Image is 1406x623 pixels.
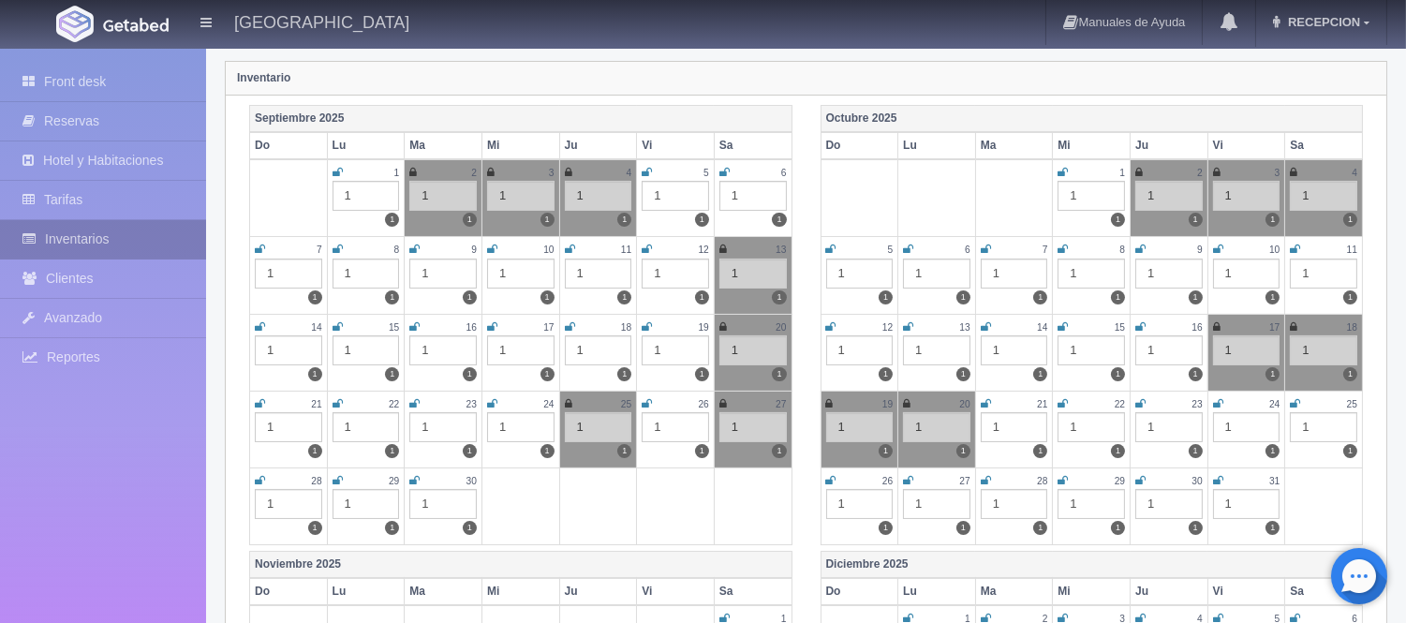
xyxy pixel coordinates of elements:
[487,335,555,365] div: 1
[481,578,559,605] th: Mi
[1207,578,1285,605] th: Vi
[250,132,328,159] th: Do
[1115,476,1125,486] small: 29
[1213,181,1280,211] div: 1
[1213,489,1280,519] div: 1
[882,399,893,409] small: 19
[1111,444,1125,458] label: 1
[543,322,554,333] small: 17
[1283,15,1360,29] span: RECEPCION
[409,181,477,211] div: 1
[1033,444,1047,458] label: 1
[311,399,321,409] small: 21
[617,444,631,458] label: 1
[1058,489,1125,519] div: 1
[543,399,554,409] small: 24
[719,181,787,211] div: 1
[1213,335,1280,365] div: 1
[642,259,709,289] div: 1
[389,476,399,486] small: 29
[405,132,482,159] th: Ma
[333,335,400,365] div: 1
[405,578,482,605] th: Ma
[1213,259,1280,289] div: 1
[621,322,631,333] small: 18
[1111,290,1125,304] label: 1
[826,412,894,442] div: 1
[471,245,477,255] small: 9
[772,367,786,381] label: 1
[308,367,322,381] label: 1
[471,168,477,178] small: 2
[1343,290,1357,304] label: 1
[695,213,709,227] label: 1
[1197,245,1203,255] small: 9
[540,444,555,458] label: 1
[385,213,399,227] label: 1
[1343,213,1357,227] label: 1
[1189,290,1203,304] label: 1
[308,290,322,304] label: 1
[409,489,477,519] div: 1
[565,259,632,289] div: 1
[826,259,894,289] div: 1
[1213,412,1280,442] div: 1
[879,444,893,458] label: 1
[250,105,792,132] th: Septiembre 2025
[821,105,1363,132] th: Octubre 2025
[981,335,1048,365] div: 1
[1135,181,1203,211] div: 1
[1290,181,1357,211] div: 1
[463,521,477,535] label: 1
[1197,168,1203,178] small: 2
[565,335,632,365] div: 1
[826,335,894,365] div: 1
[1265,521,1280,535] label: 1
[1053,132,1131,159] th: Mi
[772,213,786,227] label: 1
[719,335,787,365] div: 1
[956,444,970,458] label: 1
[826,489,894,519] div: 1
[1135,489,1203,519] div: 1
[898,578,976,605] th: Lu
[714,132,792,159] th: Sa
[1111,213,1125,227] label: 1
[714,578,792,605] th: Sa
[250,578,328,605] th: Do
[1347,322,1357,333] small: 18
[1285,578,1363,605] th: Sa
[1285,132,1363,159] th: Sa
[959,399,969,409] small: 20
[621,245,631,255] small: 11
[308,521,322,535] label: 1
[981,412,1048,442] div: 1
[898,132,976,159] th: Lu
[879,367,893,381] label: 1
[1269,399,1280,409] small: 24
[540,367,555,381] label: 1
[1269,476,1280,486] small: 31
[250,551,792,578] th: Noviembre 2025
[1058,181,1125,211] div: 1
[255,335,322,365] div: 1
[1131,132,1208,159] th: Ju
[333,412,400,442] div: 1
[311,476,321,486] small: 28
[1135,259,1203,289] div: 1
[903,412,970,442] div: 1
[463,290,477,304] label: 1
[559,132,637,159] th: Ju
[1119,168,1125,178] small: 1
[103,18,169,32] img: Getabed
[385,521,399,535] label: 1
[981,489,1048,519] div: 1
[1189,521,1203,535] label: 1
[699,245,709,255] small: 12
[1290,259,1357,289] div: 1
[617,213,631,227] label: 1
[975,132,1053,159] th: Ma
[903,259,970,289] div: 1
[695,367,709,381] label: 1
[1343,367,1357,381] label: 1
